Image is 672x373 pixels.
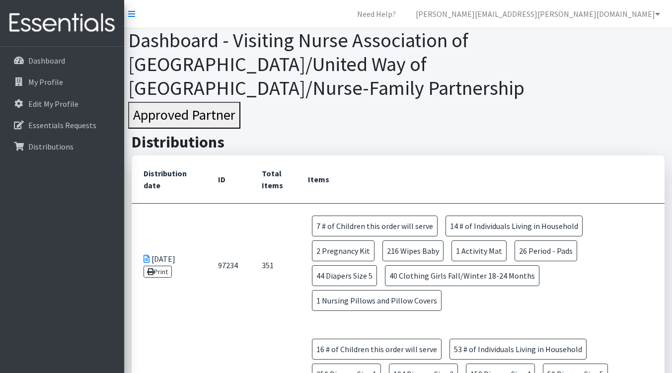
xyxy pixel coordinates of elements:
[382,240,444,261] span: 216 Wipes Baby
[312,339,442,360] span: 16 # of Children this order will serve
[515,240,577,261] span: 26 Period - Pads
[349,4,404,24] a: Need Help?
[449,339,587,360] span: 53 # of Individuals Living in Household
[28,142,74,151] p: Distributions
[206,155,250,204] th: ID
[4,94,120,114] a: Edit My Profile
[144,266,172,278] a: Print
[28,77,63,87] p: My Profile
[4,115,120,135] a: Essentials Requests
[385,265,539,286] span: 40 Clothing Girls Fall/Winter 18-24 Months
[4,72,120,92] a: My Profile
[128,28,669,100] h1: Dashboard - Visiting Nurse Association of [GEOGRAPHIC_DATA]/United Way of [GEOGRAPHIC_DATA]/Nurse...
[132,203,206,327] td: [DATE]
[312,290,442,311] span: 1 Nursing Pillows and Pillow Covers
[312,240,374,261] span: 2 Pregnancy Kit
[4,51,120,71] a: Dashboard
[312,216,438,236] span: 7 # of Children this order will serve
[451,240,507,261] span: 1 Activity Mat
[446,216,583,236] span: 14 # of Individuals Living in Household
[28,99,78,109] p: Edit My Profile
[296,155,665,204] th: Items
[408,4,668,24] a: [PERSON_NAME][EMAIL_ADDRESS][PERSON_NAME][DOMAIN_NAME]
[132,155,206,204] th: Distribution date
[28,56,65,66] p: Dashboard
[4,6,120,40] img: HumanEssentials
[312,265,377,286] span: 44 Diapers Size 5
[4,137,120,156] a: Distributions
[206,203,250,327] td: 97234
[28,120,96,130] p: Essentials Requests
[250,203,296,327] td: 351
[132,133,665,151] h2: Distributions
[128,102,240,129] button: Approved Partner
[250,155,296,204] th: Total Items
